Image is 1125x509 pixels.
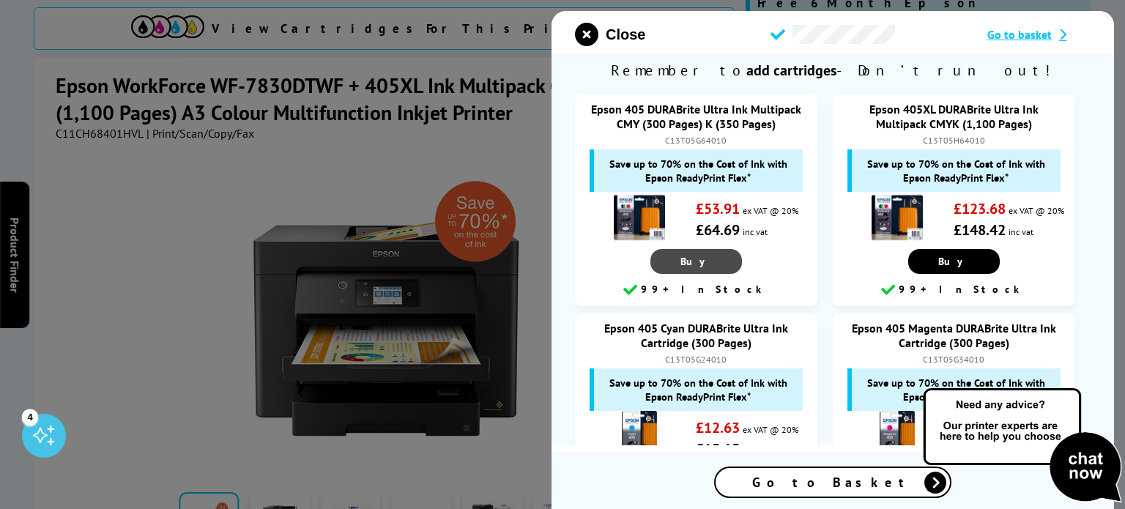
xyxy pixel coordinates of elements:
button: close modal [575,23,645,46]
span: Buy [938,255,970,268]
strong: £148.42 [954,220,1006,239]
a: Epson 405 Magenta DURABrite Ultra Ink Cartridge (300 Pages) [852,321,1056,350]
span: Buy [680,255,712,268]
span: Remember to - Don’t run out! [552,53,1114,87]
span: ex VAT @ 20% [1009,205,1064,216]
span: Save up to 70% on the Cost of Ink with Epson ReadyPrint Flex* [601,157,795,185]
span: Save up to 70% on the Cost of Ink with Epson ReadyPrint Flex* [859,376,1053,404]
span: Go to basket [987,27,1052,42]
div: 99+ In Stock [582,281,810,299]
a: Epson 405XL DURABrite Ultra Ink Multipack CMYK (1,100 Pages) [869,102,1039,131]
a: Epson 405 Cyan DURABrite Ultra Ink Cartridge (300 Pages) [604,321,788,350]
b: add cartridges [746,61,836,80]
span: ex VAT @ 20% [743,205,798,216]
a: Go to Basket [714,467,951,498]
div: C13T05H64010 [847,135,1061,146]
span: inc vat [1009,226,1033,237]
span: Go to Basket [752,474,913,491]
img: Epson 405XL DURABrite Ultra Ink Multipack CMYK (1,100 Pages) [872,192,923,243]
span: ex VAT @ 20% [743,424,798,435]
div: C13T05G64010 [590,135,803,146]
strong: £12.63 [696,418,740,437]
strong: £53.91 [696,199,740,218]
div: 4 [22,409,38,425]
span: Save up to 70% on the Cost of Ink with Epson ReadyPrint Flex* [859,157,1053,185]
img: Open Live Chat window [920,386,1125,506]
div: C13T05G24010 [590,354,803,365]
a: Go to basket [987,27,1091,42]
strong: £15.15 [696,439,740,458]
img: Epson 405 Magenta DURABrite Ultra Ink Cartridge (300 Pages) [872,411,923,462]
span: Close [606,26,645,43]
div: C13T05G34010 [847,354,1061,365]
a: Epson 405 DURABrite Ultra Ink Multipack CMY (300 Pages) K (350 Pages) [591,102,801,131]
img: Epson 405 DURABrite Ultra Ink Multipack CMY (300 Pages) K (350 Pages) [614,192,665,243]
span: Save up to 70% on the Cost of Ink with Epson ReadyPrint Flex* [601,376,795,404]
div: 99+ In Stock [840,281,1068,299]
img: Epson 405 Cyan DURABrite Ultra Ink Cartridge (300 Pages) [614,411,665,462]
span: inc vat [743,226,768,237]
strong: £123.68 [954,199,1006,218]
strong: £64.69 [696,220,740,239]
